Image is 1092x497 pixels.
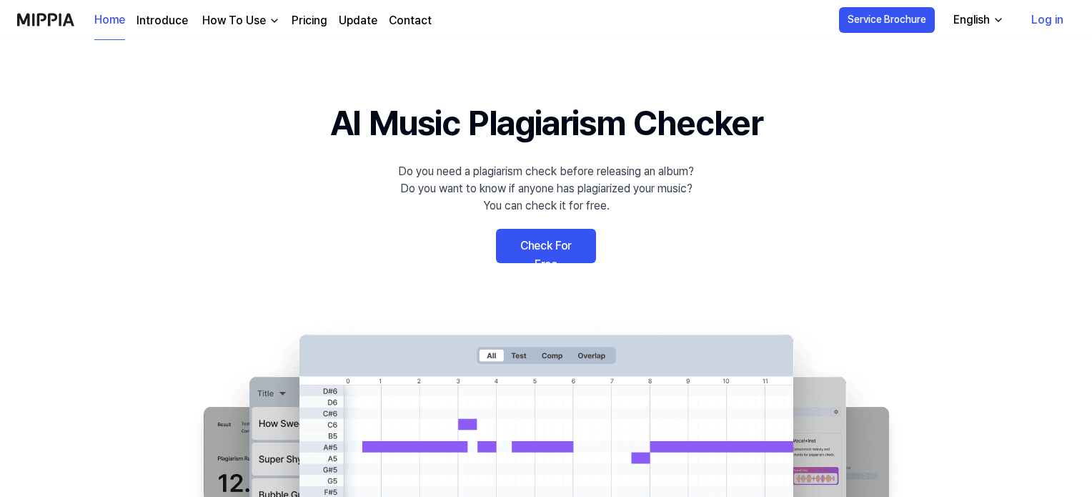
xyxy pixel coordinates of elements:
a: Home [94,1,125,40]
div: English [950,11,993,29]
img: down [269,15,280,26]
a: Update [339,12,377,29]
button: Service Brochure [839,7,935,33]
a: Introduce [136,12,188,29]
h1: AI Music Plagiarism Checker [330,97,763,149]
div: Do you need a plagiarism check before releasing an album? Do you want to know if anyone has plagi... [398,163,694,215]
button: How To Use [199,12,280,29]
a: Check For Free [496,229,596,263]
a: Contact [389,12,432,29]
div: How To Use [199,12,269,29]
a: Pricing [292,12,327,29]
button: English [942,6,1013,34]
